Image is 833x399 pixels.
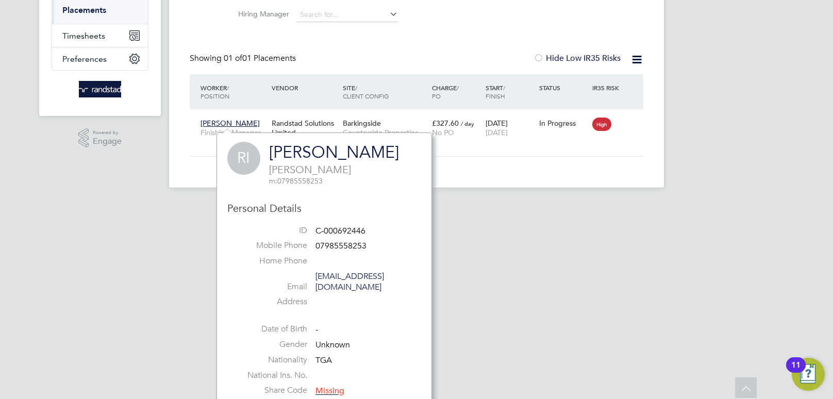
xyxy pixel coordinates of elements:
span: £327.60 [432,119,459,128]
span: Preferences [62,54,107,64]
span: TGA [315,355,332,365]
span: Powered by [93,128,122,137]
span: Engage [93,137,122,146]
label: Share Code [235,385,307,396]
a: [PERSON_NAME] [269,142,399,162]
span: 07985558253 [315,241,366,252]
button: Open Resource Center, 11 new notifications [792,358,825,391]
span: Finishing Manager [201,128,266,137]
div: [DATE] [483,113,537,142]
label: ID [235,225,307,236]
div: In Progress [539,119,588,128]
div: Worker [198,78,269,105]
span: / PO [432,84,459,100]
div: Start [483,78,537,105]
button: Timesheets [52,24,148,47]
div: Randstad Solutions Limited [269,113,340,142]
input: Search for... [296,8,398,22]
button: Preferences [52,47,148,70]
label: Email [235,281,307,292]
a: [EMAIL_ADDRESS][DOMAIN_NAME] [315,271,384,292]
img: randstad-logo-retina.png [79,81,122,97]
div: 11 [791,365,801,378]
span: [PERSON_NAME] [269,163,399,176]
span: No PO [432,128,454,137]
span: Barkingside [343,119,381,128]
label: Gender [235,339,307,350]
span: Unknown [315,340,350,350]
span: / day [461,120,474,127]
label: Hide Low IR35 Risks [534,53,621,63]
span: - [315,324,318,335]
label: Address [235,296,307,307]
span: [DATE] [486,128,508,137]
span: High [592,118,611,131]
h3: Personal Details [227,202,421,215]
a: [PERSON_NAME]Finishing ManagerRandstad Solutions LimitedBarkingsideCountryside Properties UK Ltd£... [198,113,643,122]
label: Home Phone [235,256,307,267]
div: Status [537,78,590,97]
div: Charge [429,78,483,105]
label: Date of Birth [235,324,307,335]
div: Site [340,78,429,105]
span: 07985558253 [269,176,323,186]
span: Timesheets [62,31,105,41]
span: 01 of [224,53,242,63]
span: Countryside Properties UK Ltd [343,128,427,146]
a: Powered byEngage [78,128,122,148]
span: 01 Placements [224,53,296,63]
span: [PERSON_NAME] [201,119,260,128]
span: / Position [201,84,229,100]
a: Go to home page [52,81,148,97]
a: Placements [62,5,106,15]
label: Hiring Manager [230,9,289,19]
span: / Finish [486,84,505,100]
label: Mobile Phone [235,240,307,251]
span: m: [269,176,277,186]
div: IR35 Risk [590,78,625,97]
span: RI [227,142,260,175]
label: Nationality [235,355,307,365]
label: National Ins. No. [235,370,307,381]
div: Showing [190,53,298,64]
span: C-000692446 [315,226,365,236]
div: Vendor [269,78,340,97]
span: / Client Config [343,84,389,100]
span: Missing [315,386,344,396]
